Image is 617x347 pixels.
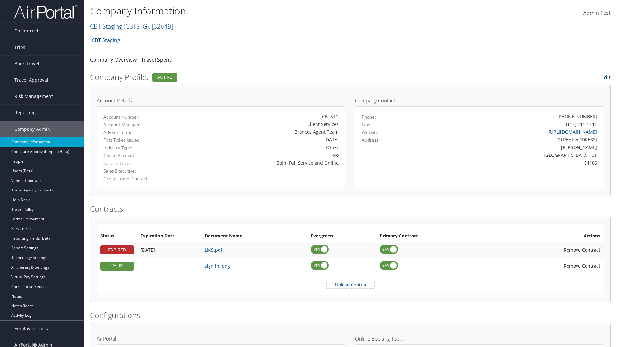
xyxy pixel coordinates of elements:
span: Remove Contract [564,247,600,253]
label: Address: [362,137,380,143]
a: Edit [601,74,611,81]
div: 84106 [423,159,597,166]
div: Other [185,144,339,151]
h1: Company Information [90,4,437,18]
h4: Company Contact: [355,98,604,103]
label: Advisor Team: [103,129,175,136]
label: Upload Contract [327,281,374,288]
label: Industry Type: [103,145,175,151]
span: Remove Contract [564,263,600,269]
a: CBT Staging [92,34,120,47]
a: CBT Staging [90,22,173,31]
label: Phone: [362,114,376,120]
label: Fax: [362,121,370,128]
span: Employee Tools [14,321,48,337]
a: sign in .png [205,263,230,269]
span: Company Admin [14,121,50,137]
div: Broncos Agent Team [185,129,339,135]
th: Expiration Date [137,230,201,242]
h4: Online Booking Tool: [355,336,604,341]
div: CBTSTG [185,113,339,120]
label: Account Number: [103,114,175,120]
span: Dashboards [14,23,40,39]
th: Evergreen [308,230,377,242]
div: [GEOGRAPHIC_DATA], UT [423,152,597,158]
span: [DATE] [140,247,155,253]
span: Trips [14,39,25,55]
label: Website: [362,129,380,136]
a: Travel Spend [141,56,173,63]
div: Add/Edit Date [140,263,198,269]
div: Add/Edit Date [140,247,198,253]
div: Active [152,73,177,82]
span: Reporting [14,105,36,121]
h2: Contracts: [90,203,611,214]
label: Sales Executive: [103,168,175,174]
h2: Company Profile: [90,72,434,83]
span: ( CBTSTG ) [124,22,149,31]
label: First Ticket Issued: [103,137,175,143]
div: [DATE] [185,136,339,143]
a: Company Overview [90,56,137,63]
div: [PERSON_NAME] [423,144,597,151]
h4: AirPortal: [97,336,345,341]
i: Remove Contract [557,244,564,256]
div: No [185,152,339,158]
label: Global Account: [103,152,175,159]
div: EXPIRED [100,245,134,254]
th: Actions [484,230,604,242]
label: Account Manager: [103,121,175,128]
h4: Account Details: [97,98,345,103]
span: , [ 32649 ] [149,22,173,31]
label: Service Level: [103,160,175,166]
div: Client Services [185,121,339,128]
span: Travel Approval [14,72,48,88]
i: Remove Contract [557,260,564,272]
h2: Configurations: [90,310,611,321]
span: Book Travel [14,56,39,72]
a: Admin Test [583,3,611,23]
div: [STREET_ADDRESS] [423,136,597,143]
a: [URL][DOMAIN_NAME] [549,129,597,135]
span: Risk Management [14,88,53,104]
a: LMS.pdf [205,247,222,253]
th: Document Name [201,230,308,242]
div: (111) 111-1111 [566,121,597,128]
label: Group Travel Contact: [103,175,175,182]
img: airportal-logo.png [14,4,78,19]
div: VALID [100,262,134,271]
th: Status [97,230,137,242]
div: [PHONE_NUMBER] [557,113,597,120]
span: Admin Test [583,9,611,16]
th: Primary Contract [377,230,484,242]
div: Both, Full Service and Online [185,159,339,166]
